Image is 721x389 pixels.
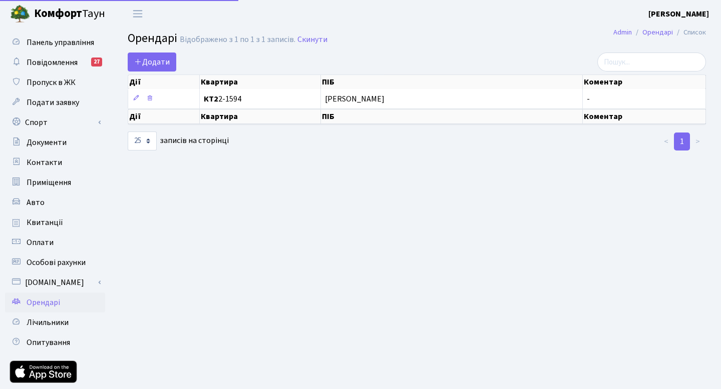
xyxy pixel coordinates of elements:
th: ПІБ [321,109,583,124]
a: Лічильники [5,312,105,332]
span: Орендарі [27,297,60,308]
span: Документи [27,137,67,148]
span: Авто [27,197,45,208]
a: Орендарі [642,27,673,37]
li: Список [673,27,706,38]
a: Авто [5,192,105,212]
a: Квитанції [5,212,105,232]
button: Переключити навігацію [125,5,150,22]
a: [PERSON_NAME] [648,8,709,20]
span: Квитанції [27,217,63,228]
select: записів на сторінці [128,131,157,150]
span: Додати [134,56,170,67]
span: Повідомлення [27,57,78,68]
a: Пропуск в ЖК [5,72,105,92]
div: 27 [91,57,102,66]
a: Скинути [297,35,327,44]
span: [PERSON_NAME] [325,95,578,103]
img: logo.png [10,4,30,24]
span: Особові рахунки [27,257,86,268]
a: Оплати [5,232,105,252]
b: [PERSON_NAME] [648,8,709,19]
span: Пропуск в ЖК [27,77,76,88]
th: Коментар [583,75,706,89]
th: Дії [128,109,200,124]
a: Орендарі [5,292,105,312]
a: [DOMAIN_NAME] [5,272,105,292]
a: Панель управління [5,32,105,52]
span: Подати заявку [27,97,79,108]
a: Admin [613,27,632,37]
label: записів на сторінці [128,131,229,150]
th: Квартира [200,75,321,89]
a: Документи [5,132,105,152]
a: Повідомлення27 [5,52,105,72]
b: Комфорт [34,5,82,21]
span: 2-1594 [204,95,316,103]
span: Таун [34,5,105,22]
div: Відображено з 1 по 1 з 1 записів. [180,35,295,44]
a: Приміщення [5,172,105,192]
th: Квартира [200,109,321,124]
span: Приміщення [27,177,71,188]
input: Пошук... [597,52,706,71]
a: Опитування [5,332,105,352]
b: КТ2 [204,93,218,104]
span: Панель управління [27,37,94,48]
a: 1 [674,132,690,150]
span: Контакти [27,157,62,168]
span: Лічильники [27,317,69,328]
span: Опитування [27,337,70,348]
a: Спорт [5,112,105,132]
span: Оплати [27,237,54,248]
th: Дії [128,75,200,89]
a: Подати заявку [5,92,105,112]
th: Коментар [583,109,706,124]
a: Особові рахунки [5,252,105,272]
a: Контакти [5,152,105,172]
a: Додати [128,52,176,71]
th: ПІБ [321,75,583,89]
nav: breadcrumb [598,22,721,43]
span: Орендарі [128,29,177,47]
span: - [587,93,590,104]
